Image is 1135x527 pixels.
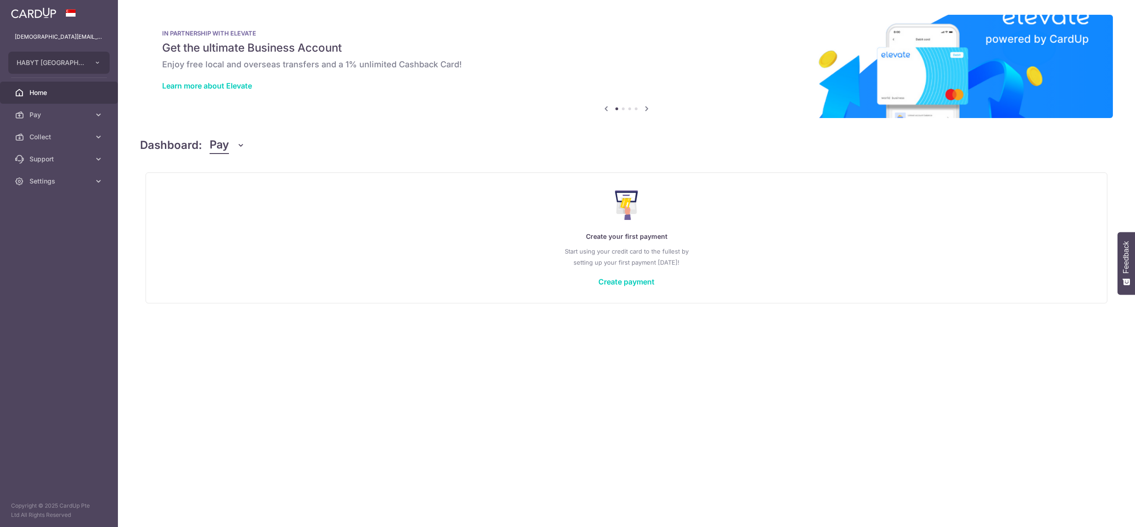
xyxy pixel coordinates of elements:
[29,154,90,164] span: Support
[164,246,1088,268] p: Start using your credit card to the fullest by setting up your first payment [DATE]!
[29,88,90,97] span: Home
[615,190,638,220] img: Make Payment
[162,41,1091,55] h5: Get the ultimate Business Account
[15,32,103,41] p: [DEMOGRAPHIC_DATA][EMAIL_ADDRESS][DOMAIN_NAME]
[210,136,245,154] button: Pay
[29,132,90,142] span: Collect
[164,231,1088,242] p: Create your first payment
[11,7,56,18] img: CardUp
[162,30,1091,37] p: IN PARTNERSHIP WITH ELEVATE
[1122,241,1130,273] span: Feedback
[17,58,85,67] span: HABYT [GEOGRAPHIC_DATA] ONE PTE. LTD.
[162,59,1091,70] h6: Enjoy free local and overseas transfers and a 1% unlimited Cashback Card!
[140,137,202,154] h4: Dashboard:
[162,81,252,90] a: Learn more about Elevate
[8,52,110,74] button: HABYT [GEOGRAPHIC_DATA] ONE PTE. LTD.
[1117,232,1135,295] button: Feedback - Show survey
[140,15,1113,118] img: Renovation banner
[210,136,229,154] span: Pay
[598,277,655,286] a: Create payment
[29,110,90,119] span: Pay
[29,177,90,186] span: Settings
